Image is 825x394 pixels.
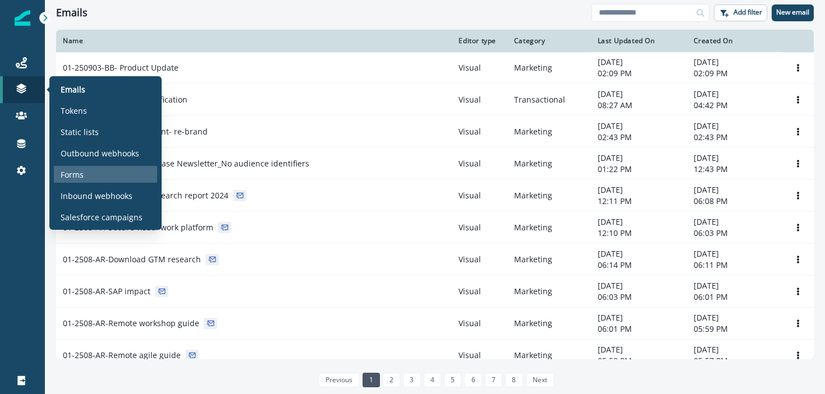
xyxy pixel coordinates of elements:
div: Category [514,36,584,45]
p: 02:09 PM [598,68,680,79]
p: 06:03 PM [694,228,776,239]
td: Visual [452,276,507,308]
td: Visual [452,244,507,276]
p: [DATE] [694,184,776,196]
p: Static lists [61,126,99,138]
p: 02:43 PM [694,132,776,143]
td: Marketing [507,276,591,308]
img: Inflection [15,10,30,26]
p: [DATE] [598,152,680,164]
button: Options [789,283,807,300]
p: [DATE] [598,344,680,355]
a: Tokens [54,102,157,119]
td: Marketing [507,308,591,340]
p: [DATE] [598,89,680,100]
button: Options [789,91,807,108]
p: Inbound webhooks [61,190,132,202]
a: Page 5 [444,373,461,387]
p: 06:08 PM [694,196,776,207]
p: 08:27 AM [598,100,680,111]
button: Options [789,155,807,172]
p: 01:22 PM [598,164,680,175]
p: 06:11 PM [694,259,776,271]
p: [DATE] [598,120,680,132]
p: 01-2508-AR-Remote agile guide [63,350,181,361]
ul: Pagination [316,373,554,387]
td: Marketing [507,52,591,84]
p: 00_Template_Product Release Newsletter_No audience identifiers [63,158,309,169]
p: [DATE] [694,312,776,323]
p: 04:42 PM [694,100,776,111]
a: Forms [54,166,157,183]
p: Salesforce campaigns [61,211,143,223]
p: [DATE] [694,89,776,100]
p: [DATE] [598,184,680,196]
td: Visual [452,340,507,372]
a: 00_Template_Single Content- re-brandVisualMarketing[DATE]02:43 PM[DATE]02:43 PMOptions [56,116,814,148]
p: [DATE] [598,216,680,228]
button: Options [789,219,807,236]
p: Emails [61,84,85,95]
td: Transactional [507,84,591,116]
p: [DATE] [598,57,680,68]
a: 01-2508-AR-Remote workshop guideVisualMarketing[DATE]06:01 PM[DATE]05:59 PMOptions [56,308,814,340]
a: Next page [526,373,554,387]
a: 01-250828-BB-Op-TaxNotificationVisualTransactional[DATE]08:27 AM[DATE]04:42 PMOptions [56,84,814,116]
p: 12:10 PM [598,228,680,239]
p: [DATE] [694,216,776,228]
a: 01-2508-AR-Remote agile guideVisualMarketing[DATE]05:58 PM[DATE]05:57 PMOptions [56,340,814,372]
p: 01-2508-AR-Download GTM research [63,254,201,265]
td: Visual [452,180,507,212]
p: 01-2508-AR-SAP impact [63,286,150,297]
button: Options [789,123,807,140]
a: Inbound webhooks [54,187,157,204]
p: [DATE] [694,120,776,132]
a: 01-2508-AR-SAP impactVisualMarketing[DATE]06:03 PM[DATE]06:01 PMOptions [56,276,814,308]
div: Created On [694,36,776,45]
p: [DATE] [694,344,776,355]
p: 12:11 PM [598,196,680,207]
a: 01-2508-AR-Download GTM researchVisualMarketing[DATE]06:14 PM[DATE]06:11 PMOptions [56,244,814,276]
p: Tokens [61,105,87,117]
p: [DATE] [598,280,680,291]
p: 01-250903-BB- Product Update [63,62,178,73]
button: Options [789,59,807,76]
a: Page 1 is your current page [363,373,380,387]
td: Visual [452,308,507,340]
a: 01-250903-BB- Product UpdateVisualMarketing[DATE]02:09 PM[DATE]02:09 PMOptions [56,52,814,84]
div: Editor type [459,36,500,45]
button: Options [789,187,807,204]
p: 06:01 PM [694,291,776,303]
button: New email [772,4,814,21]
p: 02:09 PM [694,68,776,79]
p: New email [776,8,809,16]
p: 06:01 PM [598,323,680,335]
div: Name [63,36,445,45]
p: 12:43 PM [694,164,776,175]
p: 06:14 PM [598,259,680,271]
div: Last Updated On [598,36,680,45]
p: 05:59 PM [694,323,776,335]
td: Visual [452,52,507,84]
a: 00_Template_Product Release Newsletter_No audience identifiersVisualMarketing[DATE]01:22 PM[DATE]... [56,148,814,180]
a: Page 8 [505,373,522,387]
td: Visual [452,116,507,148]
a: Outbound webhooks [54,145,157,161]
p: Add filter [734,8,762,16]
td: Visual [452,212,507,244]
button: Options [789,347,807,364]
a: Page 2 [383,373,400,387]
a: Page 3 [403,373,420,387]
a: 01-2508-AR-Teamwork research report 2024VisualMarketing[DATE]12:11 PM[DATE]06:08 PMOptions [56,180,814,212]
p: Outbound webhooks [61,147,139,159]
p: [DATE] [694,280,776,291]
p: 06:03 PM [598,291,680,303]
p: 02:43 PM [598,132,680,143]
p: 01-2508-AR-Remote workshop guide [63,318,199,329]
a: Static lists [54,123,157,140]
td: Marketing [507,180,591,212]
h1: Emails [56,7,88,19]
a: Emails [54,81,157,98]
td: Marketing [507,148,591,180]
p: [DATE] [598,248,680,259]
